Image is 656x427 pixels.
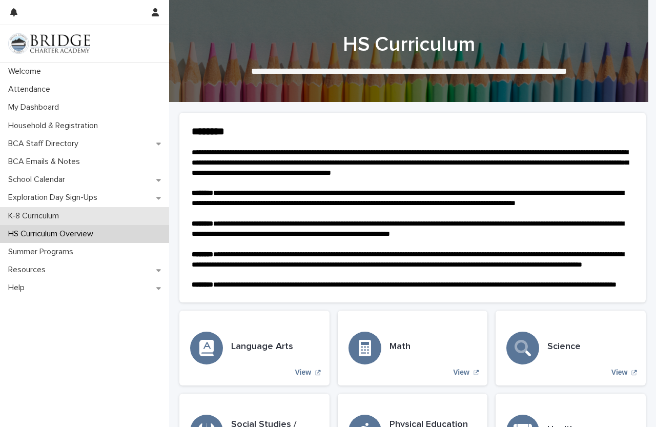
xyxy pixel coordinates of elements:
p: Help [4,283,33,293]
p: View [453,368,469,377]
p: BCA Staff Directory [4,139,87,149]
p: Exploration Day Sign-Ups [4,193,106,202]
p: HS Curriculum Overview [4,229,101,239]
img: V1C1m3IdTEidaUdm9Hs0 [8,33,90,54]
a: View [338,311,488,385]
p: School Calendar [4,175,73,185]
p: Welcome [4,67,49,76]
h3: Science [547,341,581,353]
p: Household & Registration [4,121,106,131]
p: Resources [4,265,54,275]
p: View [611,368,628,377]
p: My Dashboard [4,103,67,112]
h3: Math [389,341,411,353]
p: View [295,368,312,377]
p: K-8 Curriculum [4,211,67,221]
a: View [179,311,330,385]
h1: HS Curriculum [179,32,638,57]
p: BCA Emails & Notes [4,157,88,167]
p: Summer Programs [4,247,81,257]
h3: Language Arts [231,341,293,353]
a: View [496,311,646,385]
p: Attendance [4,85,58,94]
